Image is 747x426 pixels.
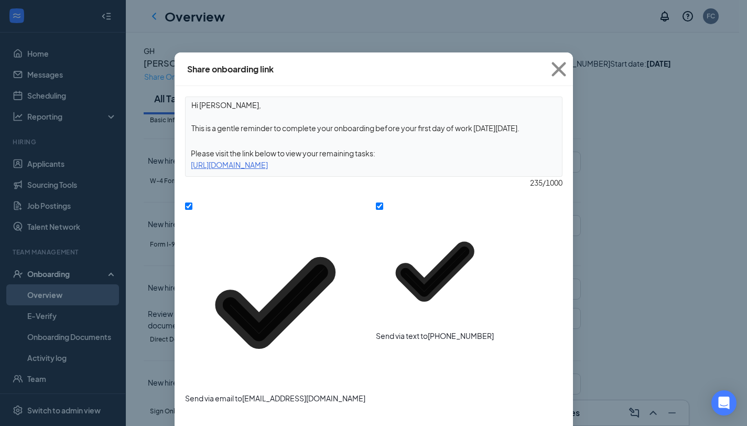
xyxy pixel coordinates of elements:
div: 235 / 1000 [185,177,562,188]
div: [URL][DOMAIN_NAME] [186,159,562,171]
input: Send via email to[EMAIL_ADDRESS][DOMAIN_NAME] [185,203,192,210]
svg: Checkmark [376,212,494,331]
textarea: Hi [PERSON_NAME], This is a gentle reminder to complete your onboarding before your first day of ... [186,97,562,136]
span: Send via text to [PHONE_NUMBER] [376,331,494,340]
svg: Cross [545,55,573,83]
input: Send via text to[PHONE_NUMBER] [376,203,383,210]
button: Close [545,52,573,86]
span: Send via email to [EMAIL_ADDRESS][DOMAIN_NAME] [185,393,365,403]
div: Share onboarding link [187,63,274,75]
div: Please visit the link below to view your remaining tasks: [186,147,562,159]
svg: Checkmark [185,212,365,393]
div: Open Intercom Messenger [711,390,737,416]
